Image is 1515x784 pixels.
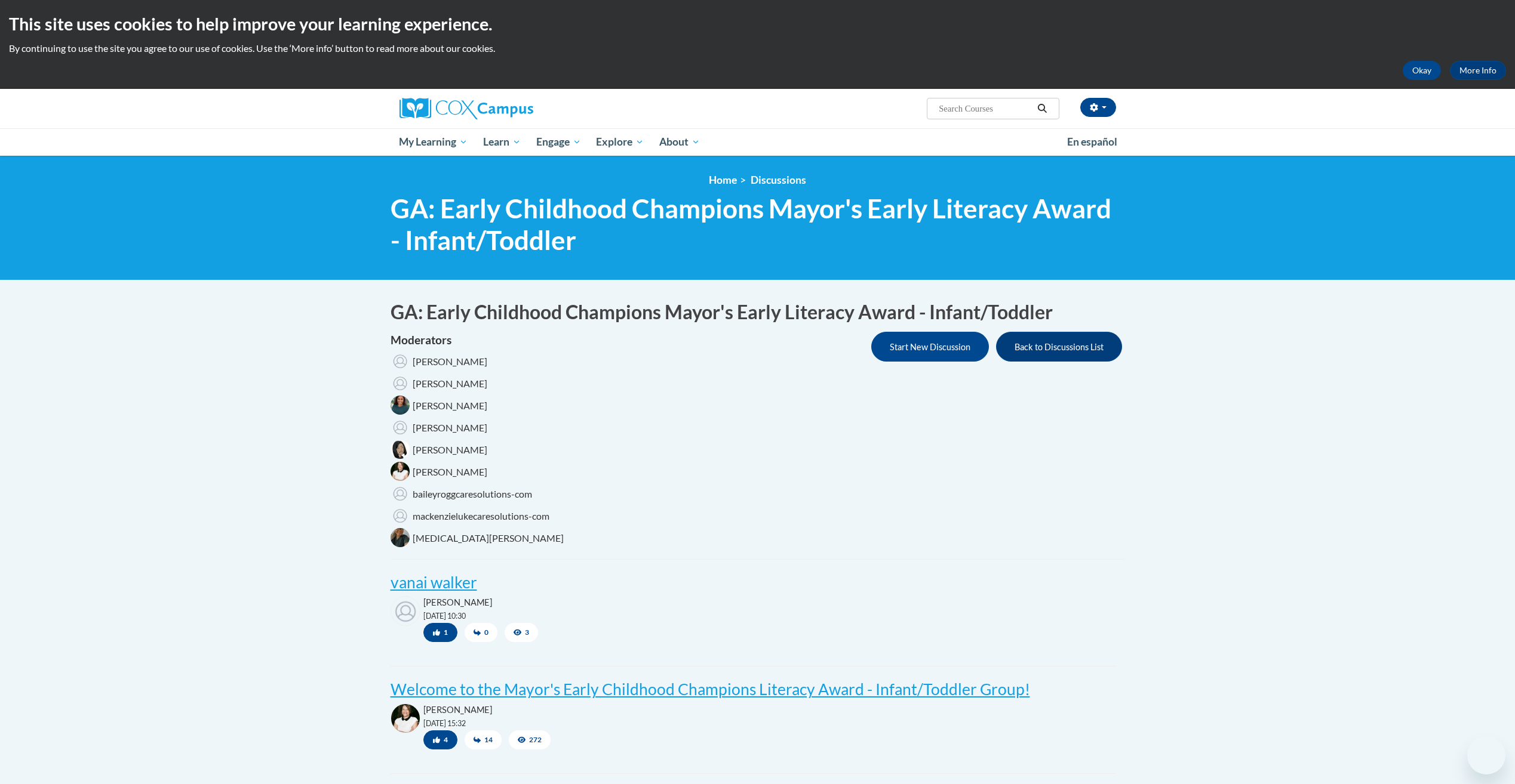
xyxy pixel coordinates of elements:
[483,135,521,149] span: Learn
[399,135,468,149] span: My Learning
[391,484,410,503] img: baileyroggcaresolutions-com
[659,135,700,149] span: About
[871,332,989,362] button: Start New Discussion
[391,193,1125,256] span: GA: Early Childhood Champions Mayor's Early Literacy Award - Infant/Toddler
[505,623,539,642] span: 3
[413,443,487,455] span: [PERSON_NAME]
[423,730,457,749] button: 4
[528,128,589,156] a: Engage
[392,128,476,156] a: My Learning
[391,351,410,371] img: Zehra Ozturk
[588,128,652,156] a: Explore
[391,462,410,481] img: Trina Heath
[536,135,581,149] span: Engage
[751,174,806,186] span: Discussions
[423,623,457,642] button: 1
[413,487,532,499] span: baileyroggcaresolutions-com
[465,623,497,642] span: 0
[423,719,466,728] small: [DATE] 15:32
[391,680,1030,699] a: Welcome to the Mayor's Early Childhood Champions Literacy Award - Infant/Toddler Group!
[382,128,1134,156] div: Main menu
[1403,61,1441,80] button: Okay
[413,399,487,410] span: [PERSON_NAME]
[1067,135,1117,148] span: En español
[413,421,487,433] span: [PERSON_NAME]
[391,506,410,525] img: mackenzielukecaresolutions-com
[413,355,487,366] span: [PERSON_NAME]
[9,12,1506,36] h2: This site uses cookies to help improve your learning experience.
[423,612,466,621] small: [DATE] 10:30
[996,332,1122,362] button: Back to Discussions List
[1033,101,1051,116] button: Search
[391,418,410,437] img: Samantha Murillo
[413,465,487,477] span: [PERSON_NAME]
[391,396,410,415] img: Shonta Lyons
[1080,98,1116,117] button: Account Settings
[465,730,502,749] span: 14
[423,705,492,715] span: [PERSON_NAME]
[596,135,644,149] span: Explore
[1450,61,1506,80] a: More Info
[423,597,492,607] span: [PERSON_NAME]
[9,42,1506,55] p: By continuing to use the site you agree to our use of cookies. Use the ‘More info’ button to read...
[391,703,420,733] img: Trina Heath
[400,98,626,119] a: Cox Campus
[391,573,477,592] a: vanai walker
[413,532,564,543] span: [MEDICAL_DATA][PERSON_NAME]
[391,596,420,626] img: Vanai Walker
[1467,736,1505,774] iframe: Button to launch messaging window
[391,440,410,459] img: Toki Singh
[391,528,410,547] img: Jalyn Snipes
[652,128,708,156] a: About
[400,98,533,119] img: Cox Campus
[391,299,1125,326] h1: GA: Early Childhood Champions Mayor's Early Literacy Award - Infant/Toddler
[709,174,737,186] a: Home
[509,730,551,749] span: 272
[413,510,549,521] span: mackenzielukecaresolutions-com
[413,377,487,388] span: [PERSON_NAME]
[1059,129,1125,155] a: En español
[391,374,410,393] img: Beryl Otumfuor
[475,128,528,156] a: Learn
[391,332,564,349] h4: Moderators
[938,101,1033,116] input: Search Courses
